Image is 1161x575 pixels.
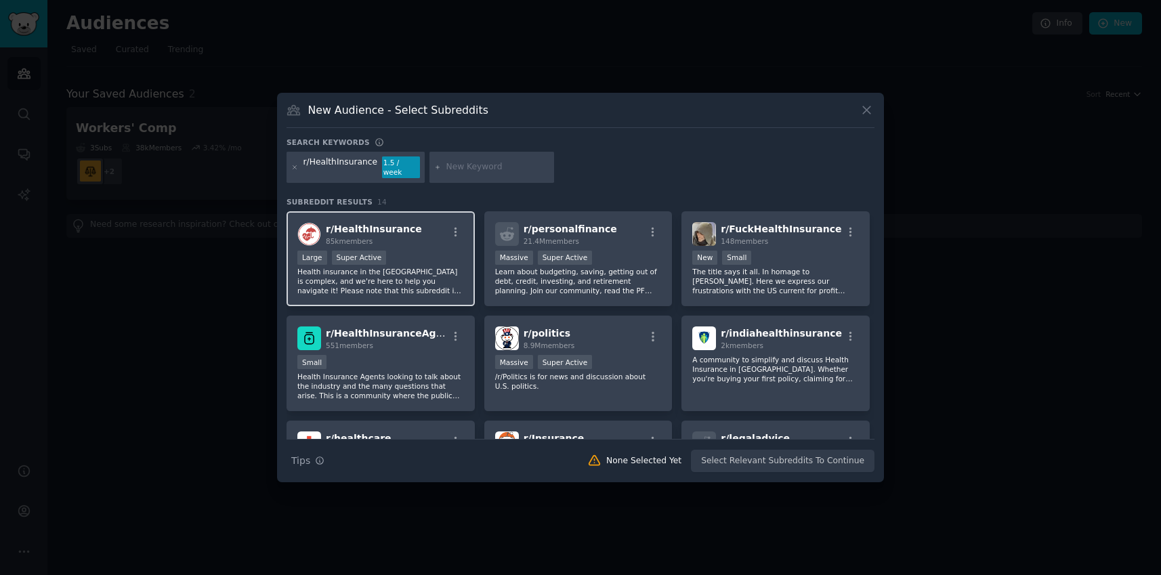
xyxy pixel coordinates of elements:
button: Tips [287,449,329,473]
span: r/ Insurance [524,433,585,444]
p: The title says it all. In homage to [PERSON_NAME]. Here we express our frustrations with the US c... [692,267,859,295]
div: Massive [495,251,533,265]
span: 8.9M members [524,341,575,349]
span: Subreddit Results [287,197,373,207]
span: r/ FuckHealthInsurance [721,223,841,234]
input: New Keyword [446,161,549,173]
img: FuckHealthInsurance [692,222,716,246]
div: None Selected Yet [606,455,681,467]
span: r/ legaladvice [721,433,790,444]
img: Insurance [495,431,519,455]
span: r/ politics [524,328,570,339]
div: Small [722,251,751,265]
span: 2k members [721,341,763,349]
div: Super Active [332,251,387,265]
p: Health insurance in the [GEOGRAPHIC_DATA] is complex, and we're here to help you navigate it! Ple... [297,267,464,295]
span: 85k members [326,237,373,245]
div: New [692,251,717,265]
h3: Search keywords [287,137,370,147]
p: Health Insurance Agents looking to talk about the industry and the many questions that arise. Thi... [297,372,464,400]
span: 21.4M members [524,237,579,245]
p: /r/Politics is for news and discussion about U.S. politics. [495,372,662,391]
p: A community to simplify and discuss Health Insurance in [GEOGRAPHIC_DATA]. Whether you're buying ... [692,355,859,383]
div: Super Active [538,355,593,369]
p: Learn about budgeting, saving, getting out of debt, credit, investing, and retirement planning. J... [495,267,662,295]
div: Large [297,251,327,265]
img: HealthInsurance [297,222,321,246]
span: 148 members [721,237,768,245]
span: Tips [291,454,310,468]
span: r/ healthcare [326,433,392,444]
div: 1.5 / week [382,156,420,178]
div: Small [297,355,326,369]
span: 551 members [326,341,373,349]
span: r/ HealthInsurance [326,223,422,234]
div: Super Active [538,251,593,265]
h3: New Audience - Select Subreddits [308,103,488,117]
img: healthcare [297,431,321,455]
div: r/HealthInsurance [303,156,378,178]
img: indiahealthinsurance [692,326,716,350]
img: politics [495,326,519,350]
span: 14 [377,198,387,206]
img: HealthInsuranceAgents [297,326,321,350]
span: r/ personalfinance [524,223,617,234]
div: Massive [495,355,533,369]
span: r/ HealthInsuranceAgents [326,328,459,339]
span: r/ indiahealthinsurance [721,328,842,339]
